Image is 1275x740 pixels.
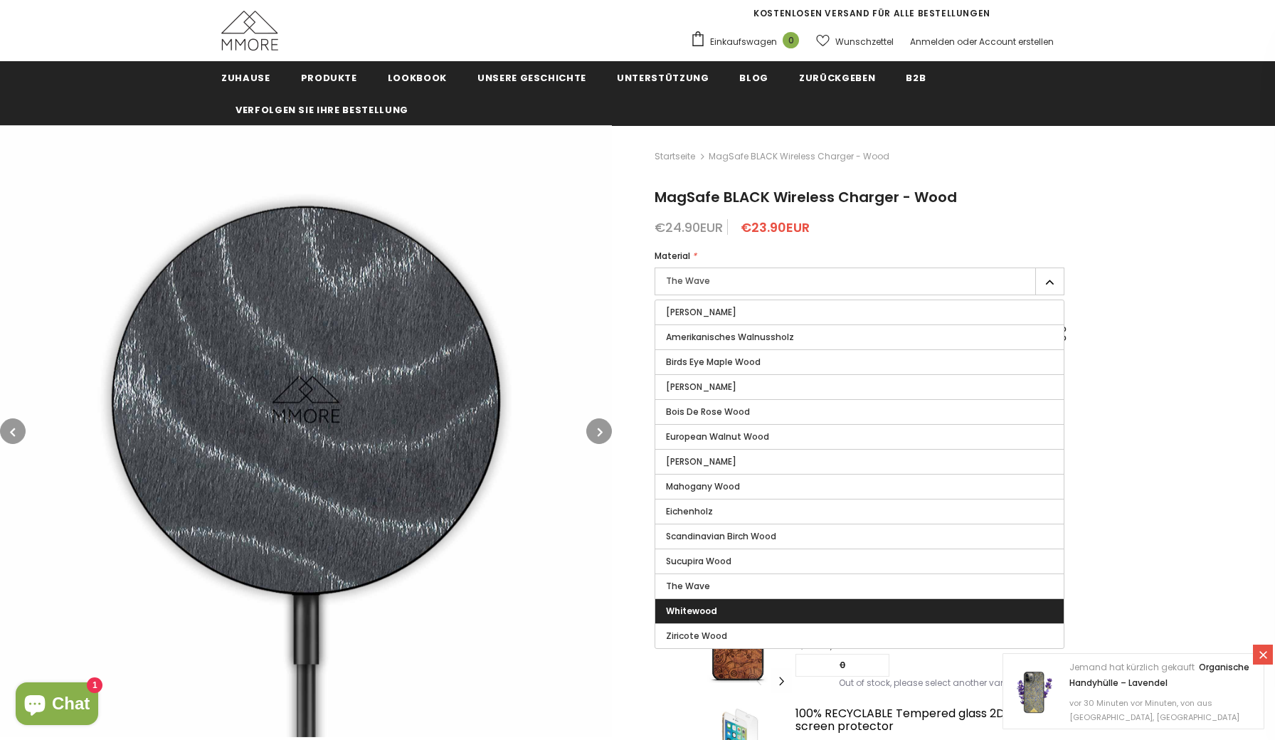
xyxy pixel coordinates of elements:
a: Unsere Geschichte [477,61,586,93]
span: Whitewood [666,605,717,617]
a: Account erstellen [979,36,1054,48]
span: European Walnut Wood [666,430,769,443]
a: Zuhause [221,61,270,93]
span: Unsere Geschichte [477,71,586,85]
span: Ziricote Wood [666,630,727,642]
span: vor 30 Minuten vor Minuten, von aus [GEOGRAPHIC_DATA], [GEOGRAPHIC_DATA] [1069,697,1239,723]
a: Unterstützung [617,61,709,93]
span: KOSTENLOSEN VERSAND FÜR ALLE BESTELLUNGEN [753,7,990,19]
span: Eichenholz [666,505,713,517]
span: MagSafe BLACK Wireless Charger - Wood [655,187,957,207]
span: Bois De Rose Wood [666,406,750,418]
div: Out of stock, please select another variant [795,680,1064,694]
span: Jemand hat kürzlich gekauft [1069,661,1195,673]
span: [PERSON_NAME] [666,455,736,467]
span: Material [655,250,690,262]
a: Produkte [301,61,357,93]
a: 100% RECYCLABLE Tempered glass 2D/3D screen protector [795,707,1064,732]
span: oder [957,36,977,48]
span: Amerikanisches Walnussholz [666,331,794,343]
a: Wunschzettel [816,29,894,54]
span: Sucupira Wood [666,555,731,567]
span: Zuhause [221,71,270,85]
label: The Wave [655,268,1064,295]
a: Startseite [655,148,695,165]
a: B2B [906,61,926,93]
inbox-online-store-chat: Onlineshop-Chat von Shopify [11,682,102,729]
span: [PERSON_NAME] [666,381,736,393]
img: MMORE Cases [221,11,278,51]
a: Blog [739,61,768,93]
span: €24.90EUR [655,218,723,236]
span: 0 [783,32,799,48]
span: MagSafe BLACK Wireless Charger - Wood [709,148,889,165]
span: Produkte [301,71,357,85]
a: Zurückgeben [799,61,875,93]
span: Blog [739,71,768,85]
span: Zurückgeben [799,71,875,85]
a: Einkaufswagen 0 [690,31,806,52]
a: Anmelden [910,36,955,48]
span: €23.90EUR [741,218,810,236]
span: The Wave [666,580,710,592]
span: Einkaufswagen [710,35,777,49]
a: Lookbook [388,61,447,93]
span: B2B [906,71,926,85]
span: [PERSON_NAME] [666,306,736,318]
span: Scandinavian Birch Wood [666,530,776,542]
span: Unterstützung [617,71,709,85]
span: Mahogany Wood [666,480,740,492]
span: Wunschzettel [835,35,894,49]
span: Lookbook [388,71,447,85]
span: Verfolgen Sie Ihre Bestellung [236,103,408,117]
a: Verfolgen Sie Ihre Bestellung [236,93,408,125]
span: Birds Eye Maple Wood [666,356,761,368]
